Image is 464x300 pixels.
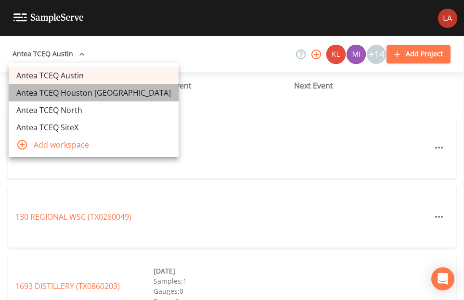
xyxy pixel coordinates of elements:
[34,139,171,150] span: Add workspace
[431,267,454,290] div: Open Intercom Messenger
[9,119,179,136] a: Antea TCEQ SiteX
[9,84,179,101] a: Antea TCEQ Houston [GEOGRAPHIC_DATA]
[9,101,179,119] a: Antea TCEQ North
[9,67,179,84] a: Antea TCEQ Austin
